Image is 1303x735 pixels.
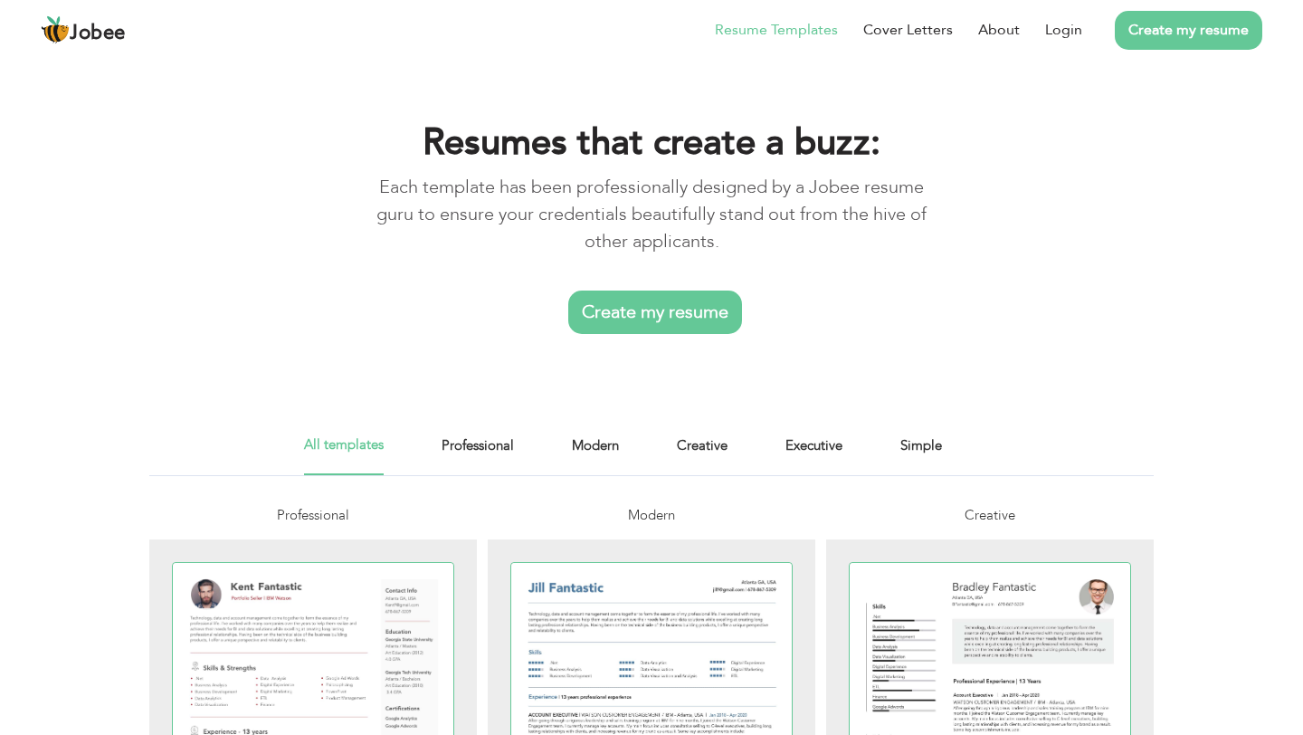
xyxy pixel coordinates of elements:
p: Each template has been professionally designed by a Jobee resume guru to ensure your credentials ... [369,174,934,255]
h1: Resumes that create a buzz: [369,119,934,167]
a: About [978,19,1020,41]
a: Simple [900,434,942,475]
a: All templates [304,434,384,475]
span: Modern [628,506,675,524]
a: Executive [785,434,842,475]
a: Jobee [41,15,126,44]
span: Jobee [70,24,126,43]
a: Modern [572,434,619,475]
a: Login [1045,19,1082,41]
a: Create my resume [1115,11,1262,50]
a: Resume Templates [715,19,838,41]
a: Cover Letters [863,19,953,41]
img: jobee.io [41,15,70,44]
a: Creative [677,434,728,475]
span: Creative [965,506,1015,524]
a: Create my resume [568,291,742,334]
span: Professional [277,506,349,524]
a: Professional [442,434,514,475]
